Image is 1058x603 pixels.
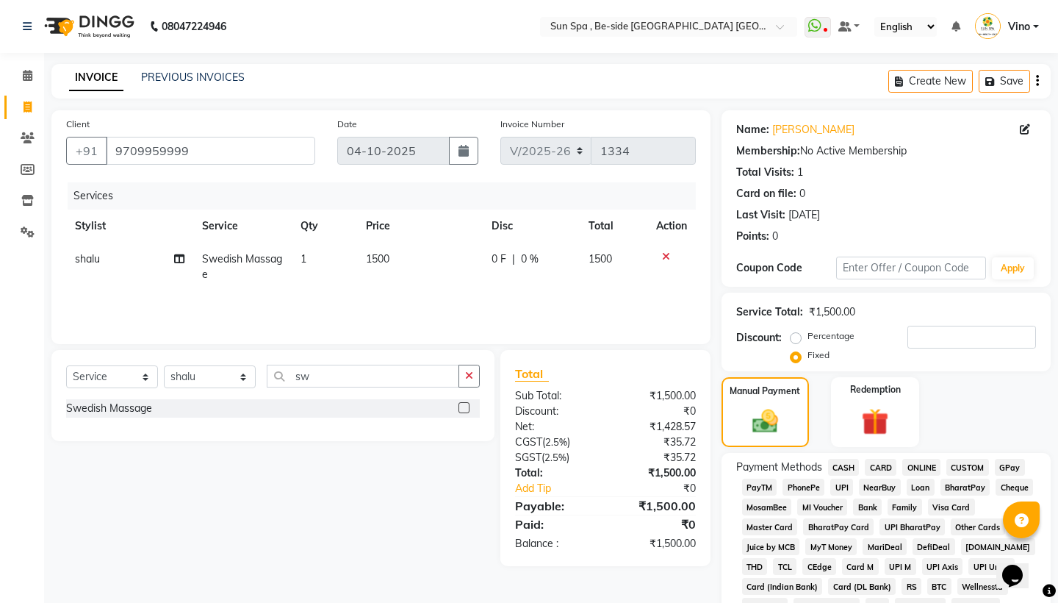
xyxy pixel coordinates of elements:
[66,118,90,131] label: Client
[492,251,506,267] span: 0 F
[301,252,306,265] span: 1
[504,481,622,496] a: Add Tip
[772,122,854,138] a: [PERSON_NAME]
[742,558,768,575] span: THD
[797,499,847,515] span: MI Voucher
[742,479,777,496] span: PayTM
[968,558,1015,575] span: UPI Union
[807,329,854,343] label: Percentage
[605,450,707,465] div: ₹35.72
[605,388,707,404] div: ₹1,500.00
[736,143,800,159] div: Membership:
[863,538,907,555] span: MariDeal
[742,538,800,555] span: Juice by MCB
[809,304,855,320] div: ₹1,500.00
[504,465,605,481] div: Total:
[979,70,1030,93] button: Save
[853,405,897,439] img: _gift.svg
[605,435,707,450] div: ₹35.72
[357,210,483,243] th: Price
[961,538,1035,555] span: [DOMAIN_NAME]
[141,71,245,84] a: PREVIOUS INVOICES
[500,118,564,131] label: Invoice Number
[907,479,935,496] span: Loan
[605,404,707,419] div: ₹0
[940,479,990,496] span: BharatPay
[605,497,707,515] div: ₹1,500.00
[66,137,107,165] button: +91
[75,252,100,265] span: shalu
[902,578,921,595] span: RS
[888,499,922,515] span: Family
[736,207,785,223] div: Last Visit:
[515,366,549,382] span: Total
[504,497,605,515] div: Payable:
[850,383,901,396] label: Redemption
[605,536,707,552] div: ₹1,500.00
[736,143,1036,159] div: No Active Membership
[162,6,226,47] b: 08047224946
[66,210,193,243] th: Stylist
[928,499,975,515] span: Visa Card
[957,578,1008,595] span: Wellnessta
[797,165,803,180] div: 1
[773,558,796,575] span: TCL
[106,137,315,165] input: Search by Name/Mobile/Email/Code
[788,207,820,223] div: [DATE]
[913,538,955,555] span: DefiDeal
[515,451,541,464] span: SGST
[828,578,896,595] span: Card (DL Bank)
[736,304,803,320] div: Service Total:
[742,578,823,595] span: Card (Indian Bank)
[504,450,605,465] div: ( )
[992,257,1034,279] button: Apply
[736,460,822,475] span: Payment Methods
[605,419,707,435] div: ₹1,428.57
[337,118,357,131] label: Date
[951,518,1005,535] span: Other Cards
[193,210,292,243] th: Service
[902,459,940,476] span: ONLINE
[69,65,123,91] a: INVOICE
[807,349,830,362] label: Fixed
[736,165,794,180] div: Total Visits:
[366,252,389,265] span: 1500
[742,499,792,515] span: MosamBee
[799,186,805,201] div: 0
[730,385,800,398] label: Manual Payment
[504,536,605,552] div: Balance :
[975,13,1001,39] img: Vino
[946,459,989,476] span: CUSTOM
[782,479,824,496] span: PhonePe
[504,404,605,419] div: Discount:
[504,515,605,533] div: Paid:
[580,210,647,243] th: Total
[842,558,879,575] span: Card M
[996,479,1033,496] span: Cheque
[736,186,796,201] div: Card on file:
[483,210,580,243] th: Disc
[805,538,857,555] span: MyT Money
[888,70,973,93] button: Create New
[927,578,951,595] span: BTC
[622,481,707,496] div: ₹0
[742,518,798,535] span: Master Card
[865,459,896,476] span: CARD
[68,182,707,210] div: Services
[504,388,605,404] div: Sub Total:
[744,407,786,436] img: _cash.svg
[736,122,769,138] div: Name:
[202,252,282,281] span: Swedish Massage
[828,459,860,476] span: CASH
[996,544,1043,588] iframe: chat widget
[544,452,566,463] span: 2.5%
[853,499,882,515] span: Bank
[772,229,778,244] div: 0
[589,252,612,265] span: 1500
[605,465,707,481] div: ₹1,500.00
[830,479,853,496] span: UPI
[515,435,542,449] span: CGST
[66,401,152,416] div: Swedish Massage
[802,558,836,575] span: CEdge
[859,479,901,496] span: NearBuy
